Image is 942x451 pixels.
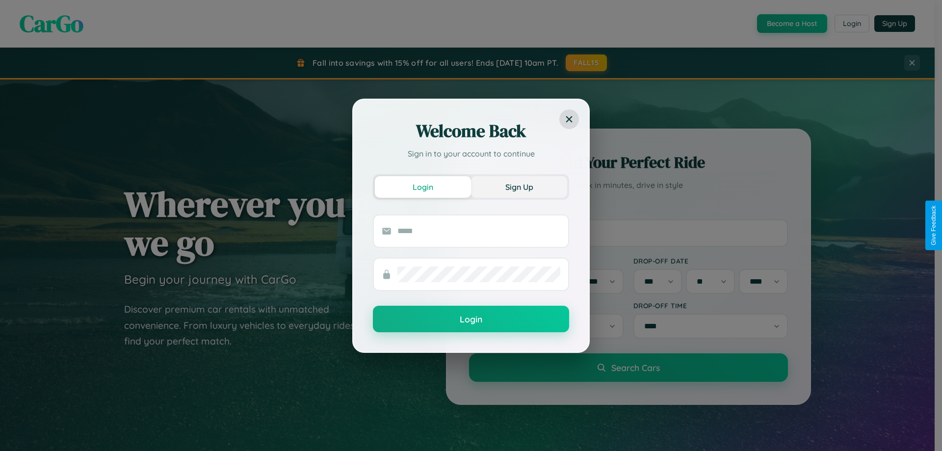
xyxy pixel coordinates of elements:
h2: Welcome Back [373,119,569,143]
button: Sign Up [471,176,567,198]
button: Login [375,176,471,198]
button: Login [373,306,569,332]
p: Sign in to your account to continue [373,148,569,159]
div: Give Feedback [930,206,937,245]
